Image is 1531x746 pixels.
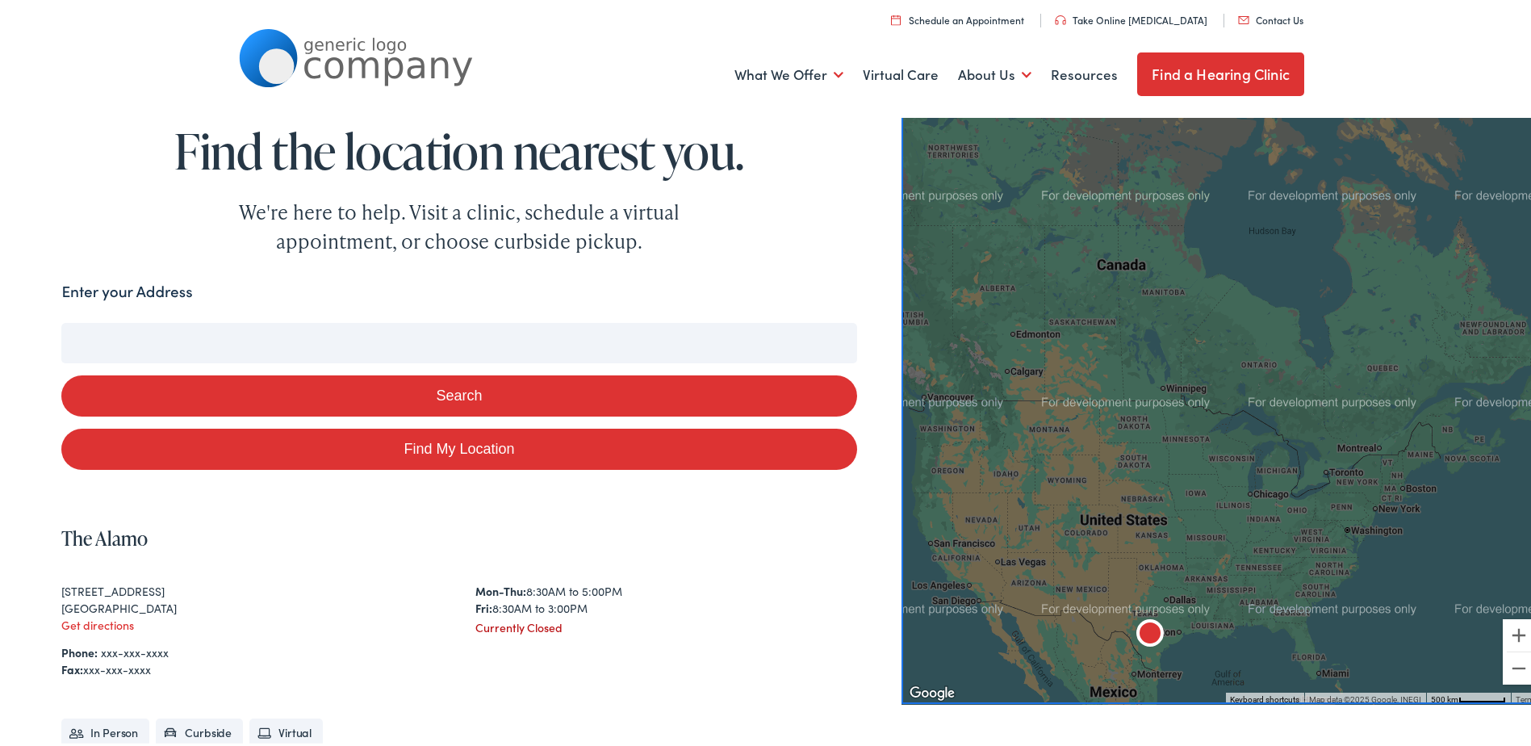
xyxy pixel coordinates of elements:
[1055,12,1066,22] img: utility icon
[61,580,443,597] div: [STREET_ADDRESS]
[475,580,857,614] div: 8:30AM to 5:00PM 8:30AM to 3:00PM
[1309,692,1421,701] span: Map data ©2025 Google, INEGI
[1137,49,1304,93] a: Find a Hearing Clinic
[1238,10,1303,23] a: Contact Us
[1426,689,1511,701] button: Map Scale: 500 km per 55 pixels
[958,42,1031,102] a: About Us
[61,121,856,174] h1: Find the location nearest you.
[101,641,169,657] a: xxx-xxx-xxxx
[201,195,717,253] div: We're here to help. Visit a clinic, schedule a virtual appointment, or choose curbside pickup.
[475,616,857,633] div: Currently Closed
[61,597,443,614] div: [GEOGRAPHIC_DATA]
[61,715,149,744] li: In Person
[61,372,856,413] button: Search
[61,614,134,630] a: Get directions
[1055,10,1207,23] a: Take Online [MEDICAL_DATA]
[61,320,856,360] input: Enter your address or zip code
[1238,13,1249,21] img: utility icon
[906,680,959,701] a: Open this area in Google Maps (opens a new window)
[61,425,856,467] a: Find My Location
[61,277,192,300] label: Enter your Address
[61,641,98,657] strong: Phone:
[891,11,901,22] img: utility icon
[475,597,492,613] strong: Fri:
[1230,691,1299,702] button: Keyboard shortcuts
[475,580,526,596] strong: Mon-Thu:
[61,658,83,674] strong: Fax:
[1124,606,1176,658] div: The Alamo
[1431,692,1458,701] span: 500 km
[734,42,843,102] a: What We Offer
[61,522,148,548] a: The Alamo
[249,715,323,744] li: Virtual
[61,658,856,675] div: xxx-xxx-xxxx
[156,715,243,744] li: Curbside
[891,10,1024,23] a: Schedule an Appointment
[906,680,959,701] img: Google
[863,42,939,102] a: Virtual Care
[1051,42,1118,102] a: Resources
